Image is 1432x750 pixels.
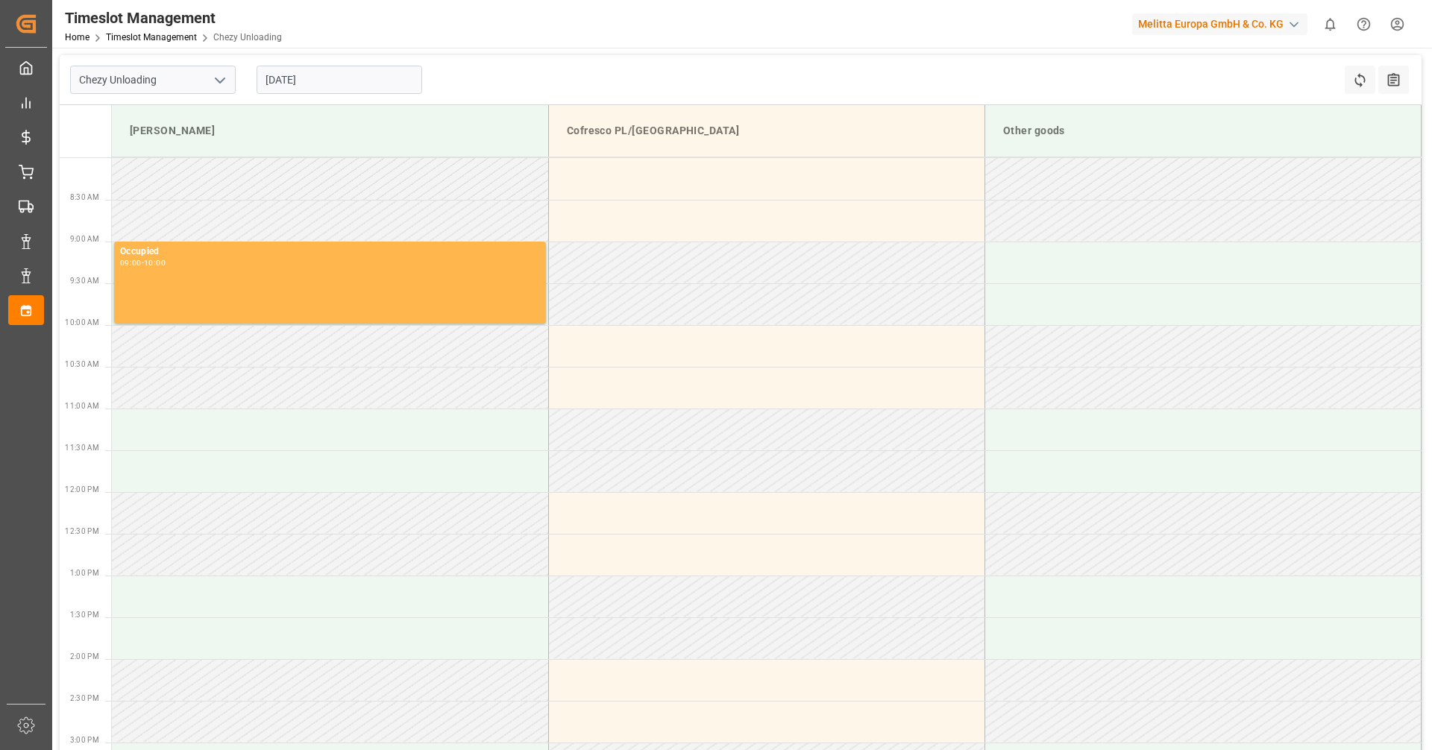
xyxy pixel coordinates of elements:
button: Help Center [1347,7,1381,41]
span: 1:30 PM [70,611,99,619]
span: 9:30 AM [70,277,99,285]
span: 1:00 PM [70,569,99,577]
div: 09:00 [120,259,142,266]
span: 3:00 PM [70,736,99,744]
a: Timeslot Management [106,32,197,42]
span: 12:30 PM [65,527,99,535]
span: 2:30 PM [70,694,99,702]
button: show 0 new notifications [1313,7,1347,41]
div: Other goods [997,117,1409,145]
span: 10:00 AM [65,318,99,327]
span: 12:00 PM [65,485,99,494]
input: DD-MM-YYYY [257,66,422,94]
div: Melitta Europa GmbH & Co. KG [1132,13,1307,35]
div: 10:00 [144,259,166,266]
button: Melitta Europa GmbH & Co. KG [1132,10,1313,38]
span: 2:00 PM [70,652,99,661]
div: - [142,259,144,266]
span: 11:30 AM [65,444,99,452]
div: Timeslot Management [65,7,282,29]
span: 10:30 AM [65,360,99,368]
div: Cofresco PL/[GEOGRAPHIC_DATA] [561,117,973,145]
span: 8:30 AM [70,193,99,201]
input: Type to search/select [70,66,236,94]
span: 9:00 AM [70,235,99,243]
div: Occupied [120,245,540,259]
span: 11:00 AM [65,402,99,410]
div: [PERSON_NAME] [124,117,536,145]
button: open menu [208,69,230,92]
a: Home [65,32,89,42]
